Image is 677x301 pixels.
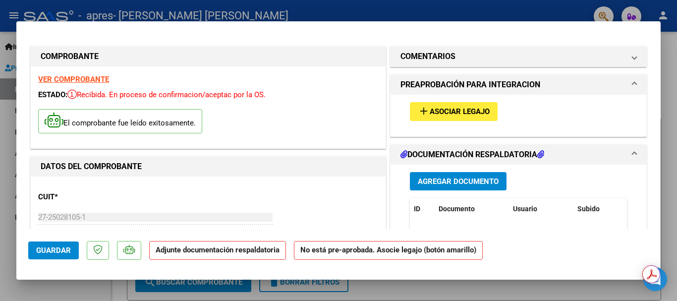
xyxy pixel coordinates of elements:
datatable-header-cell: Acción [623,198,673,220]
span: Recibida. En proceso de confirmacion/aceptac por la OS. [67,90,266,99]
mat-expansion-panel-header: PREAPROBACIÓN PARA INTEGRACION [391,75,646,95]
span: Usuario [513,205,537,213]
strong: Adjunte documentación respaldatoria [156,245,280,254]
a: VER COMPROBANTE [38,75,109,84]
span: Agregar Documento [418,177,499,186]
span: Subido [577,205,600,213]
p: El comprobante fue leído exitosamente. [38,109,202,133]
datatable-header-cell: ID [410,198,435,220]
h1: COMENTARIOS [400,51,455,62]
strong: COMPROBANTE [41,52,99,61]
mat-expansion-panel-header: DOCUMENTACIÓN RESPALDATORIA [391,145,646,165]
span: Documento [439,205,475,213]
button: Asociar Legajo [410,102,498,120]
datatable-header-cell: Documento [435,198,509,220]
span: Asociar Legajo [430,108,490,117]
p: CUIT [38,191,140,203]
div: PREAPROBACIÓN PARA INTEGRACION [391,95,646,136]
button: Agregar Documento [410,172,507,190]
button: Guardar [28,241,79,259]
strong: No está pre-aprobada. Asocie legajo (botón amarillo) [294,241,483,260]
datatable-header-cell: Usuario [509,198,573,220]
h1: PREAPROBACIÓN PARA INTEGRACION [400,79,540,91]
span: Guardar [36,246,71,255]
mat-icon: add [418,105,430,117]
datatable-header-cell: Subido [573,198,623,220]
h1: DOCUMENTACIÓN RESPALDATORIA [400,149,544,161]
span: ID [414,205,420,213]
mat-expansion-panel-header: COMENTARIOS [391,47,646,66]
span: ESTADO: [38,90,67,99]
strong: DATOS DEL COMPROBANTE [41,162,142,171]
